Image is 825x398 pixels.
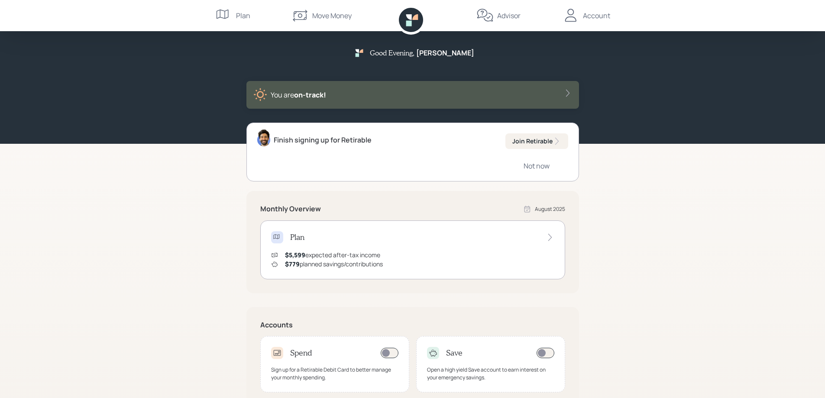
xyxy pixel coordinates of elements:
[260,205,321,213] h5: Monthly Overview
[583,10,610,21] div: Account
[260,321,565,329] h5: Accounts
[285,259,383,269] div: planned savings/contributions
[416,49,474,57] h5: [PERSON_NAME]
[236,10,250,21] div: Plan
[505,133,568,149] button: Join Retirable
[271,366,398,382] div: Sign up for a Retirable Debit Card to better manage your monthly spending.
[271,90,326,100] div: You are
[512,137,561,146] div: Join Retirable
[370,49,414,57] h5: Good Evening ,
[290,233,304,242] h4: Plan
[497,10,521,21] div: Advisor
[535,205,565,213] div: August 2025
[427,366,554,382] div: Open a high yield Save account to earn interest on your emergency savings.
[294,90,326,100] span: on‑track!
[285,260,300,268] span: $779
[290,348,312,358] h4: Spend
[285,250,380,259] div: expected after-tax income
[253,88,267,102] img: sunny-XHVQM73Q.digested.png
[446,348,463,358] h4: Save
[524,161,550,171] div: Not now
[257,129,270,146] img: eric-schwartz-headshot.png
[274,135,372,145] div: Finish signing up for Retirable
[312,10,352,21] div: Move Money
[285,251,305,259] span: $5,599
